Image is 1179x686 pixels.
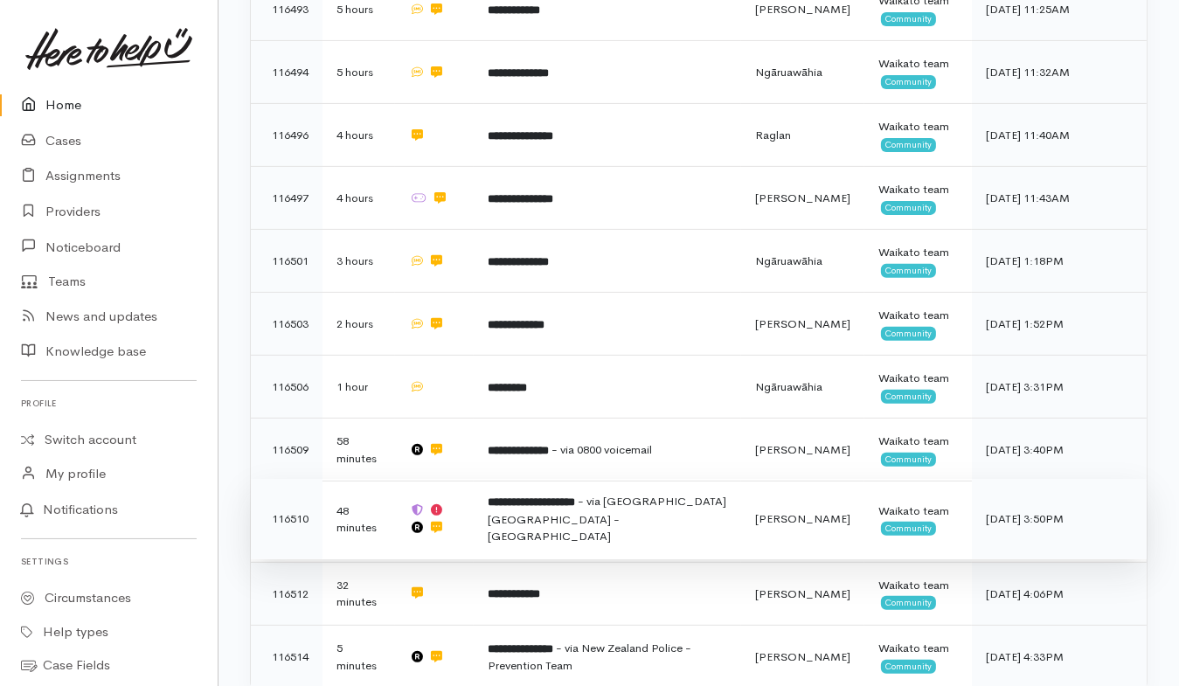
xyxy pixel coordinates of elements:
span: - via New Zealand Police - Prevention Team [488,641,691,674]
td: 48 minutes [322,479,395,560]
span: Community [881,453,936,467]
td: 116512 [251,562,322,625]
td: 116506 [251,356,322,419]
td: 116497 [251,167,322,230]
td: 32 minutes [322,562,395,625]
td: 116509 [251,419,322,482]
td: [DATE] 3:40PM [972,419,1147,482]
span: Raglan [755,128,791,142]
span: Community [881,522,936,536]
span: Community [881,75,936,89]
span: Community [881,12,936,26]
td: 116501 [251,230,322,293]
td: Waikato team [864,41,972,104]
span: Ngāruawāhia [755,65,822,80]
td: Waikato team [864,167,972,230]
td: 2 hours [322,293,395,356]
td: Waikato team [864,293,972,356]
td: 116503 [251,293,322,356]
span: Community [881,138,936,152]
td: 58 minutes [322,419,395,482]
span: [PERSON_NAME] [755,511,850,526]
td: 116510 [251,479,322,560]
td: [DATE] 1:52PM [972,293,1147,356]
td: 5 hours [322,41,395,104]
span: [PERSON_NAME] [755,191,850,205]
span: Ngāruawāhia [755,379,822,394]
td: Waikato team [864,479,972,560]
span: Community [881,264,936,278]
span: [PERSON_NAME] [755,442,850,457]
td: Waikato team [864,104,972,167]
td: [DATE] 11:43AM [972,167,1147,230]
td: 4 hours [322,167,395,230]
span: - via [GEOGRAPHIC_DATA] [GEOGRAPHIC_DATA] - [GEOGRAPHIC_DATA] [488,494,726,544]
td: Waikato team [864,562,972,625]
td: [DATE] 3:50PM [972,479,1147,560]
span: Community [881,327,936,341]
td: 1 hour [322,356,395,419]
td: Waikato team [864,356,972,419]
span: Ngāruawāhia [755,253,822,268]
span: [PERSON_NAME] [755,649,850,664]
td: Waikato team [864,230,972,293]
td: [DATE] 4:06PM [972,562,1147,625]
span: [PERSON_NAME] [755,586,850,601]
td: Waikato team [864,419,972,482]
span: [PERSON_NAME] [755,2,850,17]
td: 116494 [251,41,322,104]
td: [DATE] 11:32AM [972,41,1147,104]
span: [PERSON_NAME] [755,316,850,331]
span: Community [881,201,936,215]
td: [DATE] 1:18PM [972,230,1147,293]
td: 4 hours [322,104,395,167]
span: Community [881,596,936,610]
span: Community [881,390,936,404]
td: [DATE] 11:40AM [972,104,1147,167]
span: - via 0800 voicemail [551,442,652,457]
td: [DATE] 3:31PM [972,356,1147,419]
h6: Settings [21,550,197,573]
span: Community [881,660,936,674]
td: 3 hours [322,230,395,293]
h6: Profile [21,392,197,415]
td: 116496 [251,104,322,167]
